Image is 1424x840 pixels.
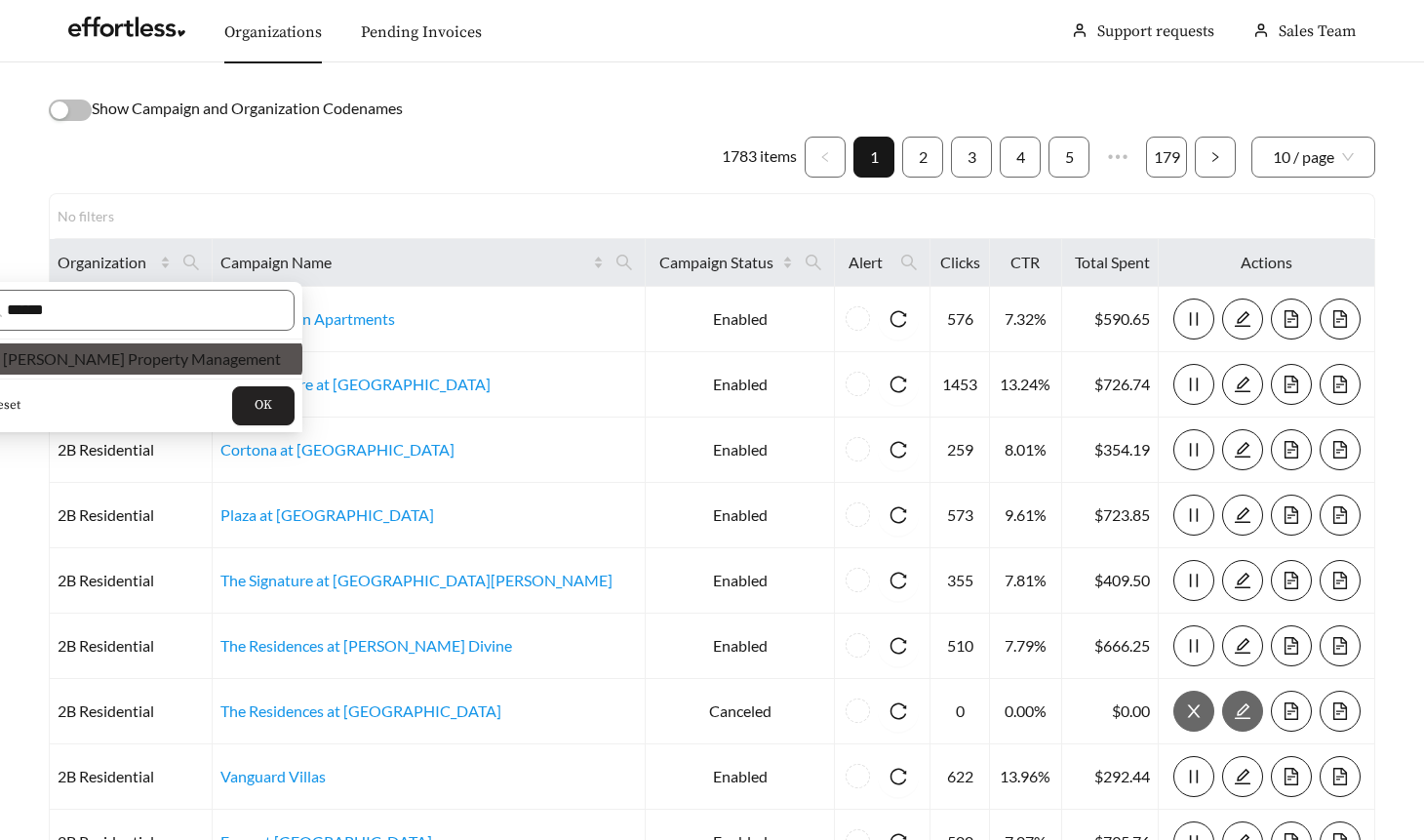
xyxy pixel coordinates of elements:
[220,251,590,274] span: Campaign Name
[1320,756,1361,797] button: file-text
[615,254,633,271] span: search
[1223,310,1262,328] span: edit
[1272,441,1311,459] span: file-text
[1174,376,1213,393] span: pause
[1222,495,1263,536] button: edit
[1223,572,1262,589] span: edit
[1222,375,1263,393] a: edit
[646,287,835,352] td: Enabled
[1271,756,1312,797] button: file-text
[1173,495,1214,536] button: pause
[1321,637,1360,655] span: file-text
[1222,636,1263,655] a: edit
[878,364,919,405] button: reload
[878,299,919,340] button: reload
[1272,768,1311,785] span: file-text
[878,756,919,797] button: reload
[900,254,918,271] span: search
[361,22,482,42] a: Pending Invoices
[1321,506,1360,524] span: file-text
[1320,625,1361,666] button: file-text
[1222,299,1263,340] button: edit
[878,376,919,393] span: reload
[220,375,491,393] a: The Signature at [GEOGRAPHIC_DATA]
[1049,138,1088,177] a: 5
[1271,691,1312,732] button: file-text
[1271,375,1312,393] a: file-text
[1222,364,1263,405] button: edit
[1272,637,1311,655] span: file-text
[232,386,295,425] button: OK
[878,429,919,470] button: reload
[878,637,919,655] span: reload
[646,744,835,810] td: Enabled
[990,287,1061,352] td: 7.32%
[1173,756,1214,797] button: pause
[1320,429,1361,470] button: file-text
[220,440,455,459] a: Cortona at [GEOGRAPHIC_DATA]
[1222,571,1263,589] a: edit
[646,418,835,483] td: Enabled
[1271,495,1312,536] button: file-text
[1271,364,1312,405] button: file-text
[653,251,778,274] span: Campaign Status
[220,701,501,720] a: The Residences at [GEOGRAPHIC_DATA]
[1097,21,1214,41] a: Support requests
[1320,505,1361,524] a: file-text
[1272,506,1311,524] span: file-text
[990,352,1061,418] td: 13.24%
[1146,137,1187,178] li: 179
[878,441,919,459] span: reload
[224,22,322,42] a: Organizations
[1000,137,1041,178] li: 4
[1321,572,1360,589] span: file-text
[805,137,846,178] li: Previous Page
[1321,376,1360,393] span: file-text
[930,679,991,744] td: 0
[1271,429,1312,470] button: file-text
[58,251,156,274] span: Organization
[878,560,919,601] button: reload
[1271,701,1312,720] a: file-text
[878,572,919,589] span: reload
[878,506,919,524] span: reload
[1174,572,1213,589] span: pause
[1159,239,1375,287] th: Actions
[1222,756,1263,797] button: edit
[1062,548,1160,614] td: $409.50
[1272,310,1311,328] span: file-text
[1173,625,1214,666] button: pause
[990,548,1061,614] td: 7.81%
[50,483,213,548] td: 2B Residential
[1173,429,1214,470] button: pause
[1223,637,1262,655] span: edit
[1271,767,1312,785] a: file-text
[1062,744,1160,810] td: $292.44
[1320,701,1361,720] a: file-text
[646,679,835,744] td: Canceled
[1062,679,1160,744] td: $0.00
[878,768,919,785] span: reload
[1272,376,1311,393] span: file-text
[182,254,200,271] span: search
[990,679,1061,744] td: 0.00%
[1001,138,1040,177] a: 4
[930,548,991,614] td: 355
[1209,151,1221,163] span: right
[1320,767,1361,785] a: file-text
[1062,239,1160,287] th: Total Spent
[930,239,991,287] th: Clicks
[646,352,835,418] td: Enabled
[1174,310,1213,328] span: pause
[1062,418,1160,483] td: $354.19
[952,138,991,177] a: 3
[1272,572,1311,589] span: file-text
[608,247,641,278] span: search
[930,287,991,352] td: 576
[255,396,272,416] span: OK
[1222,429,1263,470] button: edit
[1320,495,1361,536] button: file-text
[175,247,208,278] span: search
[1147,138,1186,177] a: 179
[853,137,894,178] li: 1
